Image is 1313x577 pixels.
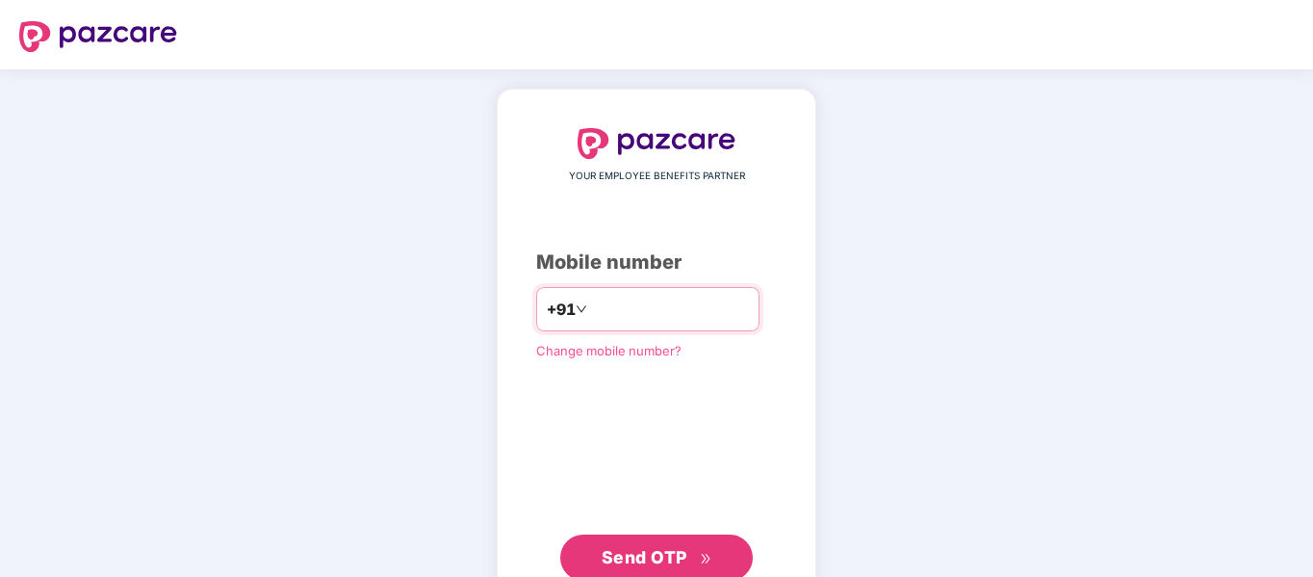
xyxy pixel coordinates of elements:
[576,303,587,315] span: down
[700,553,712,565] span: double-right
[547,298,576,322] span: +91
[536,248,777,277] div: Mobile number
[569,169,745,184] span: YOUR EMPLOYEE BENEFITS PARTNER
[536,343,682,358] a: Change mobile number?
[19,21,177,52] img: logo
[602,547,687,567] span: Send OTP
[578,128,735,159] img: logo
